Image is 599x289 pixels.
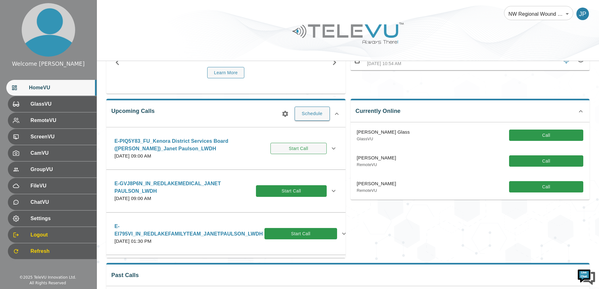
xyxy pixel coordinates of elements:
[109,134,342,164] div: E-PIQ5Y83_FU_Kenora District Services Board ([PERSON_NAME])_Janet Paulson_LWDH[DATE] 09:00 AMStar...
[31,133,92,141] span: ScreenVU
[114,137,270,153] p: E-PIQ5Y83_FU_Kenora District Services Board ([PERSON_NAME])_Janet Paulson_LWDH
[30,280,66,286] div: All Rights Reserved
[357,136,410,142] p: GlassVU
[264,228,337,240] button: Start Call
[31,117,92,124] span: RemoteVU
[22,3,75,57] img: profile.png
[357,187,396,194] p: RemoteVU
[114,238,264,245] p: [DATE] 01:30 PM
[31,198,92,206] span: ChatVU
[114,153,270,160] p: [DATE] 09:00 AM
[31,100,92,108] span: GlassVU
[31,149,92,157] span: CamVU
[357,129,410,136] p: [PERSON_NAME] Glass
[207,67,244,79] button: Learn More
[8,145,97,161] div: CamVU
[504,5,573,23] div: NW Regional Wound Care
[295,107,330,120] button: Schedule
[103,3,118,18] div: Minimize live chat window
[36,79,87,143] span: We're online!
[31,215,92,222] span: Settings
[31,231,92,239] span: Logout
[6,80,97,96] div: HomeVU
[114,223,264,238] p: E-EI795VI_IN_REDLAKEFAMILYTEAM_JANETPAULSON_LWDH
[11,29,26,45] img: d_736959983_company_1615157101543_736959983
[33,33,106,41] div: Chat with us now
[12,60,85,68] div: Welcome [PERSON_NAME]
[8,162,97,177] div: GroupVU
[8,211,97,226] div: Settings
[8,227,97,243] div: Logout
[8,129,97,145] div: ScreenVU
[576,8,589,20] div: JP
[114,195,256,202] p: [DATE] 09:00 AM
[509,155,583,167] button: Call
[256,185,326,197] button: Start Call
[29,84,92,92] span: HomeVU
[31,166,92,173] span: GroupVU
[8,113,97,128] div: RemoteVU
[8,243,97,259] div: Refresh
[291,20,405,46] img: Logo
[8,178,97,194] div: FileVU
[357,154,396,162] p: [PERSON_NAME]
[31,247,92,255] span: Refresh
[3,172,120,194] textarea: Type your message and hit 'Enter'
[8,194,97,210] div: ChatVU
[109,219,342,249] div: E-EI795VI_IN_REDLAKEFAMILYTEAM_JANETPAULSON_LWDH[DATE] 01:30 PMStart Call
[577,267,596,286] img: Chat Widget
[31,182,92,190] span: FileVU
[357,162,396,168] p: RemoteVU
[367,60,557,67] p: [DATE] 10:54 AM
[509,181,583,193] button: Call
[270,143,327,154] button: Start Call
[109,176,342,206] div: E-GVJ8P6N_IN_REDLAKEMEDICAL_JANET PAULSON_LWDH[DATE] 09:00 AMStart Call
[8,96,97,112] div: GlassVU
[114,180,256,195] p: E-GVJ8P6N_IN_REDLAKEMEDICAL_JANET PAULSON_LWDH
[509,130,583,141] button: Call
[357,180,396,187] p: [PERSON_NAME]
